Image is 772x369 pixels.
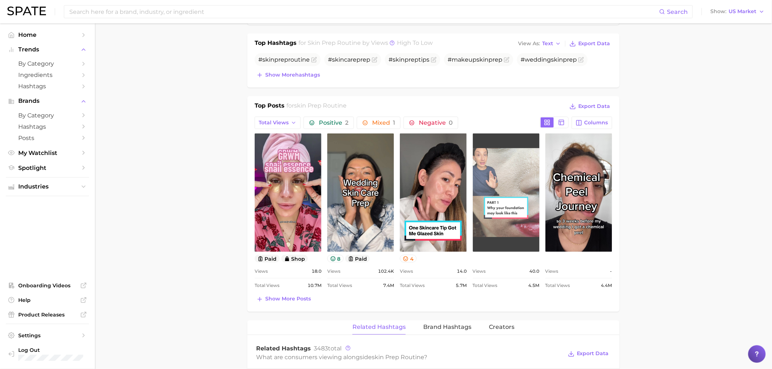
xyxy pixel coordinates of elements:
[518,42,540,46] span: View As
[258,56,310,63] span: #
[265,296,311,302] span: Show more posts
[601,281,612,290] span: 4.4m
[545,267,559,276] span: Views
[6,330,89,341] a: Settings
[262,56,274,63] span: skin
[18,71,77,78] span: Ingredients
[393,119,395,126] span: 1
[610,267,612,276] span: -
[256,345,311,352] span: Related Hashtags
[6,280,89,291] a: Onboarding Videos
[372,120,395,126] span: Mixed
[18,98,77,104] span: Brands
[476,56,489,63] span: skin
[288,56,310,63] span: routine
[389,56,429,63] span: # tips
[18,347,86,353] span: Log Out
[729,9,757,13] span: US Market
[667,8,688,15] span: Search
[18,123,77,130] span: Hashtags
[255,255,280,263] button: paid
[504,57,510,63] button: Flag as miscategorized or irrelevant
[521,56,577,63] span: #wedding
[255,39,297,49] h1: Top Hashtags
[345,119,348,126] span: 2
[400,267,413,276] span: Views
[6,44,89,55] button: Trends
[18,297,77,303] span: Help
[18,46,77,53] span: Trends
[18,31,77,38] span: Home
[18,183,77,190] span: Industries
[516,39,563,48] button: View AsText
[473,281,498,290] span: Total Views
[18,112,77,119] span: by Category
[400,281,425,290] span: Total Views
[299,39,433,49] h2: for by Views
[308,39,361,46] span: skin prep routine
[448,56,502,63] span: #makeup
[18,60,77,67] span: by Category
[255,294,313,304] button: Show more posts
[356,56,370,63] span: prep
[542,42,553,46] span: Text
[259,120,289,126] span: Total Views
[18,332,77,339] span: Settings
[327,267,340,276] span: Views
[6,162,89,174] a: Spotlight
[255,101,285,112] h1: Top Posts
[311,57,317,63] button: Flag as miscategorized or irrelevant
[281,255,308,263] button: shop
[255,117,301,129] button: Total Views
[372,354,424,361] span: skin prep routine
[489,324,514,331] span: Creators
[6,69,89,81] a: Ingredients
[578,103,610,109] span: Export Data
[393,56,405,63] span: skin
[423,324,471,331] span: Brand Hashtags
[431,57,437,63] button: Flag as miscategorized or irrelevant
[456,281,467,290] span: 5.7m
[530,267,540,276] span: 40.0
[405,56,418,63] span: prep
[6,96,89,106] button: Brands
[18,135,77,141] span: Posts
[572,117,612,129] button: Columns
[327,281,352,290] span: Total Views
[287,101,347,112] h2: for
[319,120,348,126] span: Positive
[255,267,268,276] span: Views
[568,101,612,112] button: Export Data
[345,255,370,263] button: paid
[545,281,570,290] span: Total Views
[6,81,89,92] a: Hashtags
[419,120,453,126] span: Negative
[397,39,433,46] span: high to low
[378,267,394,276] span: 102.4k
[383,281,394,290] span: 7.4m
[18,164,77,171] span: Spotlight
[6,295,89,306] a: Help
[327,255,344,263] button: 8
[18,282,77,289] span: Onboarding Videos
[473,267,486,276] span: Views
[255,281,279,290] span: Total Views
[332,56,344,63] span: skin
[578,57,584,63] button: Flag as miscategorized or irrelevant
[6,132,89,144] a: Posts
[274,56,288,63] span: prep
[69,5,659,18] input: Search here for a brand, industry, or ingredient
[18,311,77,318] span: Product Releases
[563,56,577,63] span: prep
[6,309,89,320] a: Product Releases
[6,147,89,159] a: My Watchlist
[568,39,612,49] button: Export Data
[308,281,321,290] span: 10.7m
[265,72,320,78] span: Show more hashtags
[314,345,328,352] span: 3483
[6,345,89,363] a: Log out. Currently logged in with e-mail caitlin.delaney@loreal.com.
[578,40,610,47] span: Export Data
[256,353,563,362] div: What are consumers viewing alongside ?
[489,56,502,63] span: prep
[6,110,89,121] a: by Category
